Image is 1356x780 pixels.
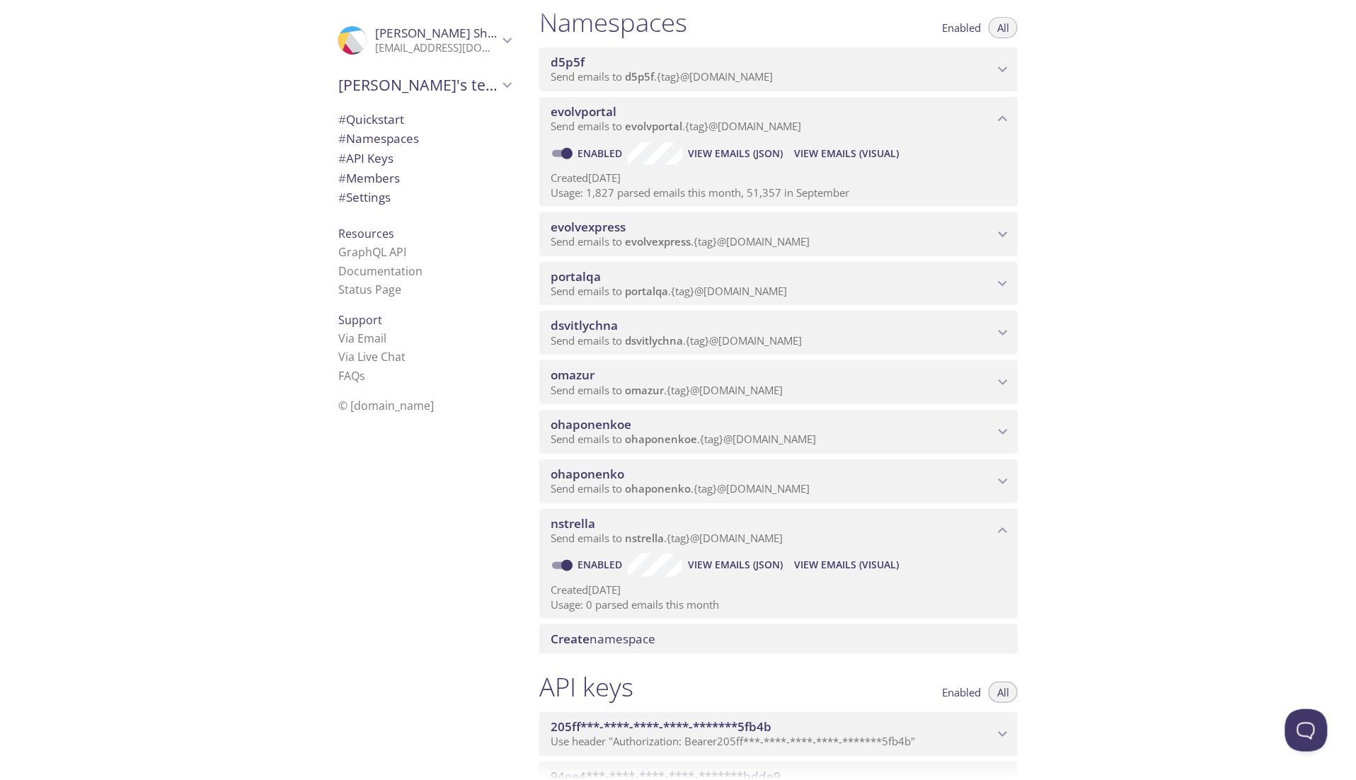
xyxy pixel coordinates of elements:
span: API Keys [338,150,393,166]
span: portalqa [625,284,668,298]
span: portalqa [551,268,601,285]
span: omazur [551,367,594,383]
span: ohaponenko [625,481,691,495]
div: ohaponenkoe namespace [539,410,1018,454]
div: Create namespace [539,624,1018,654]
span: [PERSON_NAME] Shkoropad [375,25,534,41]
span: Members [338,170,400,186]
span: Namespaces [338,130,419,147]
div: Evolv's team [327,67,522,103]
span: Create [551,631,590,647]
div: portalqa namespace [539,262,1018,306]
div: Quickstart [327,110,522,130]
a: Status Page [338,282,401,297]
div: nstrella namespace [539,509,1018,553]
a: Enabled [575,147,628,160]
h1: Namespaces [539,6,687,38]
h1: API keys [539,671,633,703]
p: Created [DATE] [551,583,1006,597]
span: View Emails (JSON) [688,556,783,573]
div: Team Settings [327,188,522,207]
span: evolvportal [625,119,682,133]
span: nstrella [551,515,595,532]
a: GraphQL API [338,244,406,260]
span: evolvexpress [551,219,626,235]
div: d5p5f namespace [539,47,1018,91]
div: dsvitlychna namespace [539,311,1018,355]
div: evolvportal namespace [539,97,1018,141]
span: ohaponenkoe [625,432,697,446]
span: # [338,111,346,127]
p: Usage: 1,827 parsed emails this month, 51,357 in September [551,185,1006,200]
div: Maryana Shkoropad [327,17,522,64]
button: All [989,17,1018,38]
span: Send emails to . {tag} @[DOMAIN_NAME] [551,234,810,248]
p: Created [DATE] [551,171,1006,185]
span: nstrella [625,531,664,545]
button: View Emails (JSON) [682,142,788,165]
span: Quickstart [338,111,404,127]
a: Via Live Chat [338,349,406,365]
a: FAQ [338,368,365,384]
div: evolvexpress namespace [539,212,1018,256]
span: View Emails (Visual) [794,145,899,162]
span: View Emails (JSON) [688,145,783,162]
span: d5p5f [625,69,654,84]
span: omazur [625,383,664,397]
span: Send emails to . {tag} @[DOMAIN_NAME] [551,119,801,133]
div: Members [327,168,522,188]
div: omazur namespace [539,360,1018,404]
span: d5p5f [551,54,585,70]
span: Send emails to . {tag} @[DOMAIN_NAME] [551,333,802,348]
span: [PERSON_NAME]'s team [338,75,498,95]
span: Send emails to . {tag} @[DOMAIN_NAME] [551,432,816,446]
span: # [338,189,346,205]
span: View Emails (Visual) [794,556,899,573]
span: dsvitlychna [551,317,618,333]
span: Send emails to . {tag} @[DOMAIN_NAME] [551,284,787,298]
span: evolvportal [551,103,616,120]
span: dsvitlychna [625,333,683,348]
button: Enabled [933,17,989,38]
span: Settings [338,189,391,205]
span: # [338,130,346,147]
span: Send emails to . {tag} @[DOMAIN_NAME] [551,481,810,495]
div: ohaponenko namespace [539,459,1018,503]
div: Namespaces [327,129,522,149]
div: API Keys [327,149,522,168]
span: s [360,368,365,384]
p: [EMAIL_ADDRESS][DOMAIN_NAME] [375,41,498,55]
span: Resources [338,226,394,241]
span: Send emails to . {tag} @[DOMAIN_NAME] [551,383,783,397]
span: evolvexpress [625,234,691,248]
a: Documentation [338,263,423,279]
span: # [338,170,346,186]
span: Send emails to . {tag} @[DOMAIN_NAME] [551,69,773,84]
a: Via Email [338,331,386,346]
span: © [DOMAIN_NAME] [338,398,434,413]
button: All [989,682,1018,703]
span: Send emails to . {tag} @[DOMAIN_NAME] [551,531,783,545]
span: namespace [551,631,655,647]
span: # [338,150,346,166]
button: View Emails (JSON) [682,554,788,576]
p: Usage: 0 parsed emails this month [551,597,1006,612]
button: Enabled [933,682,989,703]
button: View Emails (Visual) [788,554,904,576]
span: Support [338,312,382,328]
iframe: Help Scout Beacon - Open [1285,709,1328,752]
span: ohaponenkoe [551,416,631,432]
span: ohaponenko [551,466,624,482]
button: View Emails (Visual) [788,142,904,165]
